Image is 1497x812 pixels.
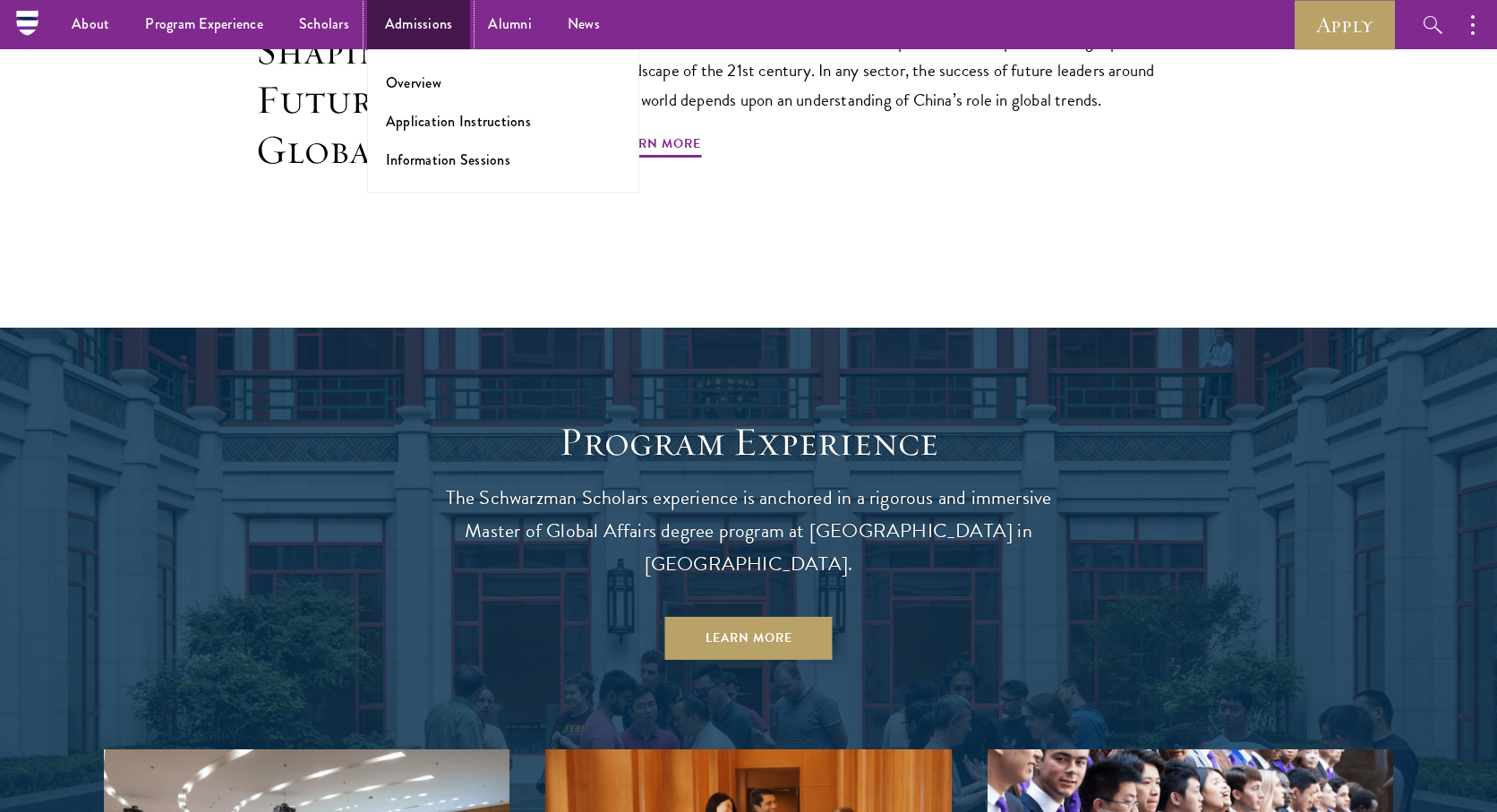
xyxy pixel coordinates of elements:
a: Information Sessions [386,150,510,170]
a: Overview [386,73,441,93]
h2: Shaping the Future of Global Affairs [256,26,534,175]
a: Application Instructions [386,111,531,132]
a: Learn More [665,617,833,660]
h1: Program Experience [426,417,1071,467]
a: Learn More [614,132,701,160]
p: Schwarzman Scholars is the first scholarship created to respond to the geopolitical landscape of ... [614,26,1178,115]
p: The Schwarzman Scholars experience is anchored in a rigorous and immersive Master of Global Affai... [426,482,1071,581]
